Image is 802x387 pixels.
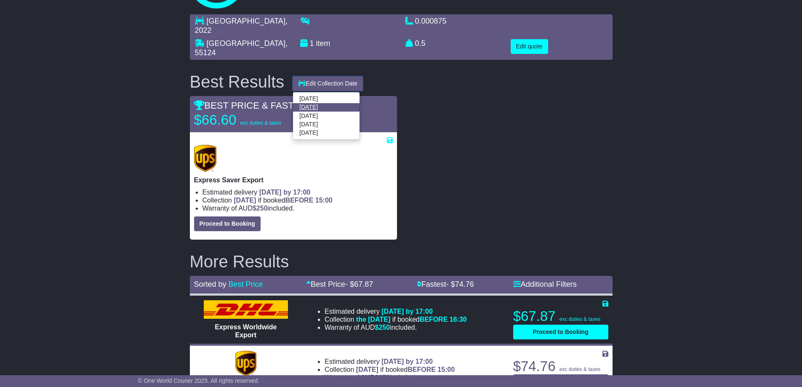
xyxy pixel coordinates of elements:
[293,103,360,112] a: [DATE]
[325,315,467,323] li: Collection
[381,358,433,365] span: [DATE] by 17:00
[310,39,314,48] span: 1
[293,129,360,137] a: [DATE]
[256,205,268,212] span: 250
[306,280,373,288] a: Best Price- $67.87
[437,366,455,373] span: 15:00
[356,366,455,373] span: if booked
[513,325,608,339] button: Proceed to Booking
[375,324,390,331] span: $
[325,323,467,331] li: Warranty of AUD included.
[194,112,299,128] p: $66.60
[194,145,217,172] img: UPS (new): Express Saver Export
[560,366,600,372] span: exc duties & taxes
[513,308,608,325] p: $67.87
[415,39,426,48] span: 0.5
[375,374,390,381] span: $
[513,280,577,288] a: Additional Filters
[415,17,447,25] span: 0.000875
[253,205,268,212] span: $
[560,316,600,322] span: exc duties & taxes
[417,280,474,288] a: Fastest- $74.76
[293,112,360,120] a: [DATE]
[381,308,433,315] span: [DATE] by 17:00
[235,351,256,376] img: UPS (new): Express Export
[354,280,373,288] span: 67.87
[378,324,390,331] span: 250
[285,197,314,204] span: BEFORE
[325,366,455,374] li: Collection
[356,316,390,323] span: the [DATE]
[204,300,288,319] img: DHL: Express Worldwide Export
[195,17,288,35] span: , 2022
[207,39,285,48] span: [GEOGRAPHIC_DATA]
[356,316,467,323] span: if booked
[195,39,288,57] span: , 55124
[450,316,467,323] span: 16:30
[293,120,360,129] a: [DATE]
[240,120,281,126] span: exc duties & taxes
[408,366,436,373] span: BEFORE
[316,39,330,48] span: item
[325,358,455,366] li: Estimated delivery
[325,307,467,315] li: Estimated delivery
[513,358,608,375] p: $74.76
[186,72,289,91] div: Best Results
[420,316,448,323] span: BEFORE
[259,189,311,196] span: [DATE] by 17:00
[293,76,363,91] button: Edit Collection Date
[315,197,333,204] span: 15:00
[293,94,360,103] a: [DATE]
[190,252,613,271] h2: More Results
[455,280,474,288] span: 74.76
[138,377,260,384] span: © One World Courier 2025. All rights reserved.
[234,197,256,204] span: [DATE]
[194,176,393,184] p: Express Saver Export
[194,100,312,111] span: BEST PRICE & FASTEST
[378,374,390,381] span: 250
[207,17,285,25] span: [GEOGRAPHIC_DATA]
[511,39,548,54] button: Edit quote
[229,280,263,288] a: Best Price
[202,188,393,196] li: Estimated delivery
[325,374,455,382] li: Warranty of AUD included.
[356,366,378,373] span: [DATE]
[345,280,373,288] span: - $
[202,196,393,204] li: Collection
[234,197,332,204] span: if booked
[446,280,474,288] span: - $
[215,323,277,339] span: Express Worldwide Export
[202,204,393,212] li: Warranty of AUD included.
[194,280,226,288] span: Sorted by
[194,216,261,231] button: Proceed to Booking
